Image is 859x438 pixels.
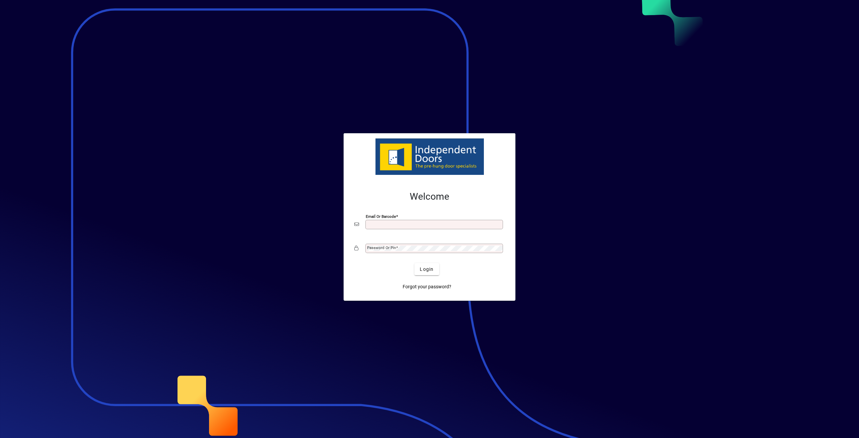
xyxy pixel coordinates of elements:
span: Login [420,266,434,273]
mat-label: Email or Barcode [366,214,396,219]
span: Forgot your password? [403,283,451,290]
a: Forgot your password? [400,281,454,293]
button: Login [414,263,439,275]
mat-label: Password or Pin [367,245,396,250]
h2: Welcome [354,191,505,202]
